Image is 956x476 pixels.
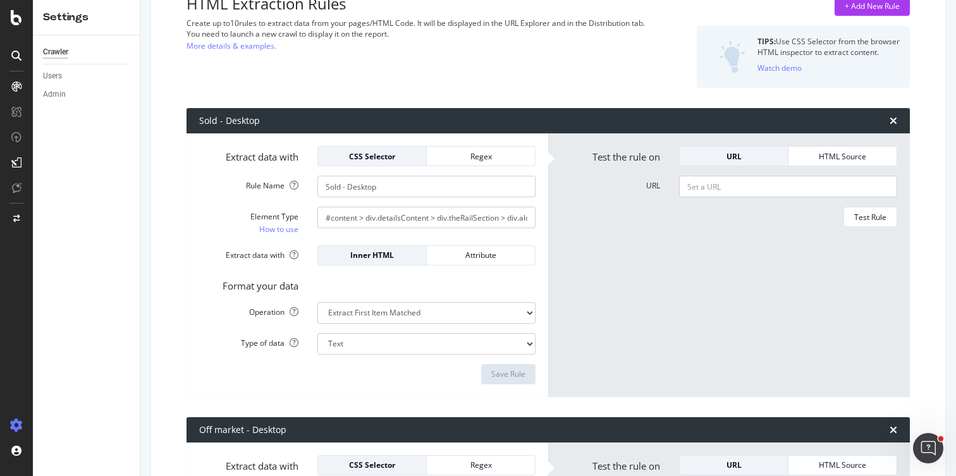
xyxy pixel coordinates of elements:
label: Rule Name [190,176,308,191]
input: Provide a name [317,176,536,197]
button: Test Rule [843,207,897,227]
button: Inner HTML [317,245,427,265]
label: Type of data [190,333,308,348]
div: Test Rule [854,212,886,223]
div: Use CSS Selector from the browser [757,36,900,47]
button: URL [679,455,788,475]
div: times [890,425,897,435]
div: Admin [43,88,66,101]
div: Watch demo [757,63,802,73]
button: Regex [427,146,536,166]
div: HTML inspector to extract content. [757,47,900,58]
div: CSS Selector [328,151,416,162]
div: Inner HTML [328,250,416,260]
button: Regex [427,455,536,475]
button: CSS Selector [317,146,427,166]
div: URL [690,460,778,470]
div: CSS Selector [328,460,416,470]
label: Operation [190,302,308,317]
label: Extract data with [190,245,308,260]
div: Crawler [43,46,68,59]
div: HTML Source [799,460,886,470]
label: Test the rule on [551,146,670,164]
div: Attribute [437,250,525,260]
a: Admin [43,88,131,101]
button: Attribute [427,245,536,265]
div: Regex [437,460,525,470]
input: CSS Expression [317,207,536,228]
div: You need to launch a new crawl to display it on the report. [187,28,662,39]
div: HTML Source [799,151,886,162]
div: Save Rule [491,369,525,379]
button: Watch demo [757,58,802,78]
label: Extract data with [190,146,308,164]
label: URL [551,176,670,191]
div: times [890,116,897,126]
div: Users [43,70,62,83]
button: HTML Source [788,146,897,166]
input: Set a URL [679,176,897,197]
div: Create up to 10 rules to extract data from your pages/HTML Code. It will be displayed in the URL ... [187,18,662,28]
div: Sold - Desktop [199,114,260,127]
img: DZQOUYU0WpgAAAAASUVORK5CYII= [719,40,745,73]
button: URL [679,146,788,166]
div: Element Type [199,211,298,222]
div: Off market - Desktop [199,424,286,436]
label: Extract data with [190,455,308,473]
button: CSS Selector [317,455,427,475]
label: Test the rule on [551,455,670,473]
a: Crawler [43,46,131,59]
a: How to use [259,223,298,236]
a: More details & examples. [187,39,276,52]
div: + Add New Rule [845,1,900,11]
a: Users [43,70,131,83]
div: URL [690,151,778,162]
iframe: Intercom live chat [913,433,943,463]
div: Settings [43,10,130,25]
div: Regex [437,151,525,162]
strong: TIPS: [757,36,776,47]
button: HTML Source [788,455,897,475]
button: Save Rule [481,364,536,384]
label: Format your data [190,275,308,293]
